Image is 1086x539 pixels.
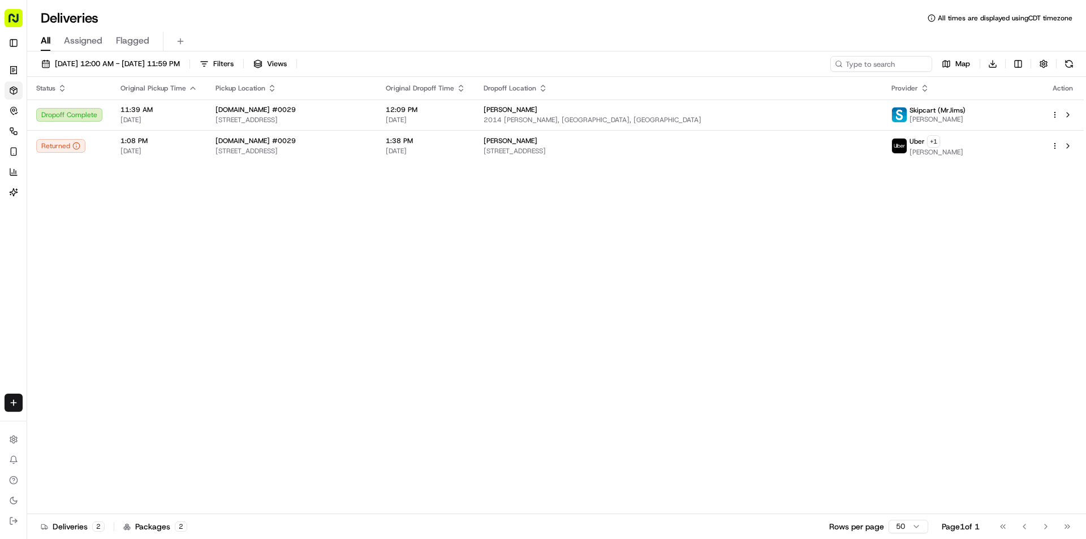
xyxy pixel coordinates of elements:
[829,521,884,532] p: Rows per page
[55,59,180,69] span: [DATE] 12:00 AM - [DATE] 11:59 PM
[11,108,32,128] img: 1736555255976-a54dd68f-1ca7-489b-9aae-adbdc363a1c4
[11,147,76,156] div: Past conversations
[36,139,85,153] button: Returned
[51,108,186,119] div: Start new chat
[116,34,149,48] span: Flagged
[386,115,466,124] span: [DATE]
[23,176,32,185] img: 1736555255976-a54dd68f-1ca7-489b-9aae-adbdc363a1c4
[100,206,123,215] span: [DATE]
[94,206,98,215] span: •
[120,84,186,93] span: Original Pickup Time
[386,146,466,156] span: [DATE]
[123,521,187,532] div: Packages
[120,146,197,156] span: [DATE]
[386,84,454,93] span: Original Dropoff Time
[937,56,975,72] button: Map
[23,253,87,264] span: Knowledge Base
[927,135,940,148] button: +1
[11,254,20,263] div: 📗
[484,146,873,156] span: [STREET_ADDRESS]
[386,136,466,145] span: 1:38 PM
[92,521,105,532] div: 2
[910,106,966,115] span: Skipcart (MrJims)
[96,254,105,263] div: 💻
[91,248,186,269] a: 💻API Documentation
[113,281,137,289] span: Pylon
[216,136,296,145] span: [DOMAIN_NAME] #0029
[7,248,91,269] a: 📗Knowledge Base
[11,11,34,34] img: Nash
[11,45,206,63] p: Welcome 👋
[11,195,29,213] img: Kat Rubio
[955,59,970,69] span: Map
[175,145,206,158] button: See all
[107,253,182,264] span: API Documentation
[120,115,197,124] span: [DATE]
[484,136,537,145] span: [PERSON_NAME]
[892,139,907,153] img: uber-new-logo.jpeg
[216,115,368,124] span: [STREET_ADDRESS]
[120,136,197,145] span: 1:08 PM
[94,175,98,184] span: •
[910,137,925,146] span: Uber
[484,84,536,93] span: Dropoff Location
[386,105,466,114] span: 12:09 PM
[1061,56,1077,72] button: Refresh
[35,175,92,184] span: [PERSON_NAME]
[216,84,265,93] span: Pickup Location
[41,521,105,532] div: Deliveries
[910,115,966,124] span: [PERSON_NAME]
[195,56,239,72] button: Filters
[192,111,206,125] button: Start new chat
[80,280,137,289] a: Powered byPylon
[35,206,92,215] span: [PERSON_NAME]
[267,59,287,69] span: Views
[64,34,102,48] span: Assigned
[41,9,98,27] h1: Deliveries
[41,34,50,48] span: All
[910,148,963,157] span: [PERSON_NAME]
[216,105,296,114] span: [DOMAIN_NAME] #0029
[36,56,185,72] button: [DATE] 12:00 AM - [DATE] 11:59 PM
[248,56,292,72] button: Views
[938,14,1072,23] span: All times are displayed using CDT timezone
[892,107,907,122] img: profile_skipcart_partner.png
[942,521,980,532] div: Page 1 of 1
[175,521,187,532] div: 2
[484,105,537,114] span: [PERSON_NAME]
[484,115,873,124] span: 2014 [PERSON_NAME], [GEOGRAPHIC_DATA], [GEOGRAPHIC_DATA]
[120,105,197,114] span: 11:39 AM
[11,165,29,183] img: Joseph V.
[213,59,234,69] span: Filters
[891,84,918,93] span: Provider
[1051,84,1075,93] div: Action
[24,108,44,128] img: 1756434665150-4e636765-6d04-44f2-b13a-1d7bbed723a0
[100,175,123,184] span: [DATE]
[830,56,932,72] input: Type to search
[216,146,368,156] span: [STREET_ADDRESS]
[36,84,55,93] span: Status
[29,73,204,85] input: Got a question? Start typing here...
[51,119,156,128] div: We're available if you need us!
[23,206,32,215] img: 1736555255976-a54dd68f-1ca7-489b-9aae-adbdc363a1c4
